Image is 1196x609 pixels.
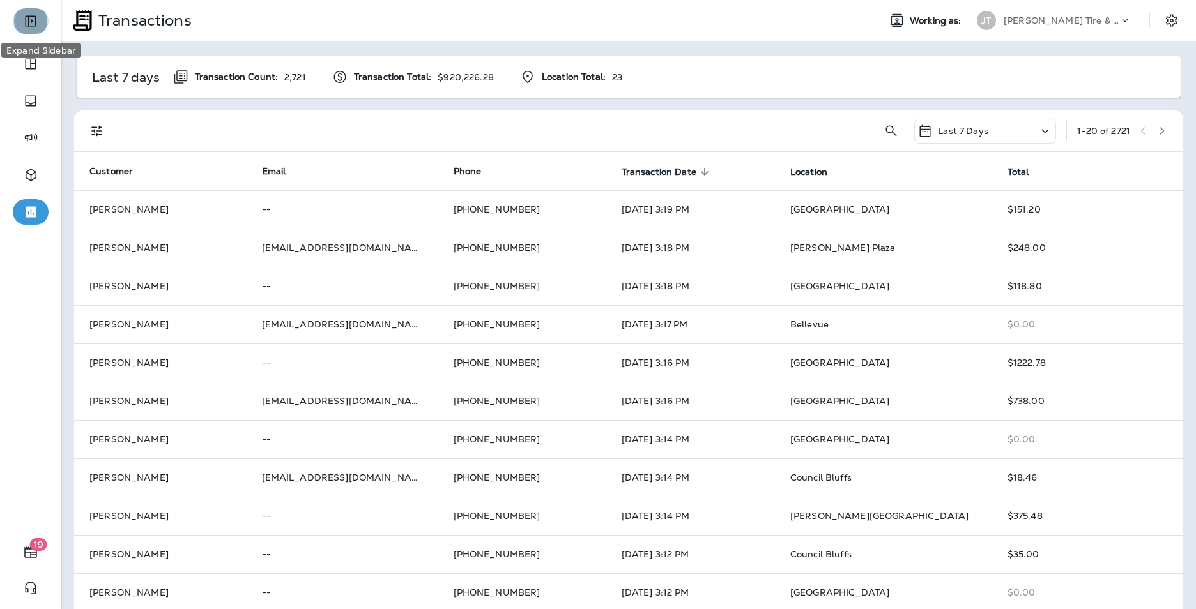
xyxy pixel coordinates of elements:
td: [DATE] 3:19 PM [606,190,775,229]
td: [PERSON_NAME] [74,458,247,497]
span: Customer [89,165,133,177]
span: Email [262,165,286,177]
div: Expand Sidebar [1,43,81,58]
td: [DATE] 3:18 PM [606,229,775,267]
td: [DATE] 3:12 PM [606,535,775,573]
td: $18.46 [992,458,1183,497]
td: [EMAIL_ADDRESS][DOMAIN_NAME] [247,382,438,420]
span: Council Bluffs [790,472,852,483]
p: Last 7 Days [938,126,988,136]
button: Filters [84,118,110,144]
p: Transactions [93,11,192,30]
td: [PHONE_NUMBER] [438,458,606,497]
td: [PERSON_NAME] [74,229,247,267]
td: [DATE] 3:16 PM [606,343,775,382]
p: $0.00 [1008,587,1168,598]
td: [DATE] 3:14 PM [606,497,775,535]
button: Search Transactions [878,118,904,144]
td: [PERSON_NAME] [74,497,247,535]
p: -- [262,511,423,521]
td: [PERSON_NAME] [74,305,247,343]
p: -- [262,204,423,214]
span: Bellevue [790,319,829,330]
span: [GEOGRAPHIC_DATA] [790,204,889,215]
td: [EMAIL_ADDRESS][DOMAIN_NAME] [247,229,438,267]
p: -- [262,357,423,368]
p: -- [262,587,423,598]
td: [DATE] 3:14 PM [606,420,775,458]
td: [PERSON_NAME] [74,267,247,305]
td: [PERSON_NAME] [74,343,247,382]
p: [PERSON_NAME] Tire & Auto [1004,15,1119,26]
td: [EMAIL_ADDRESS][DOMAIN_NAME] [247,305,438,343]
span: Total [1008,166,1046,177]
td: [PHONE_NUMBER] [438,267,606,305]
span: [GEOGRAPHIC_DATA] [790,433,889,445]
td: $151.20 [992,190,1183,229]
td: [PHONE_NUMBER] [438,229,606,267]
td: [PHONE_NUMBER] [438,420,606,458]
td: [PHONE_NUMBER] [438,382,606,420]
p: $0.00 [1008,434,1168,444]
p: 23 [612,72,622,82]
td: [EMAIL_ADDRESS][DOMAIN_NAME] [247,458,438,497]
span: [PERSON_NAME][GEOGRAPHIC_DATA] [790,510,969,522]
td: [DATE] 3:14 PM [606,458,775,497]
p: $920,226.28 [438,72,494,82]
span: [GEOGRAPHIC_DATA] [790,587,889,598]
td: $35.00 [992,535,1183,573]
td: $738.00 [992,382,1183,420]
td: [PERSON_NAME] [74,382,247,420]
span: Transaction Count: [195,71,279,82]
td: $1222.78 [992,343,1183,382]
span: [GEOGRAPHIC_DATA] [790,395,889,407]
button: Expand Sidebar [13,8,49,34]
span: Transaction Date [622,166,713,177]
p: -- [262,549,423,559]
p: -- [262,434,423,444]
span: Council Bluffs [790,548,852,560]
div: JT [977,11,996,30]
button: 19 [13,539,49,565]
td: [DATE] 3:17 PM [606,305,775,343]
span: Working as: [910,15,964,26]
span: [GEOGRAPHIC_DATA] [790,280,889,292]
td: [DATE] 3:16 PM [606,382,775,420]
span: 19 [30,538,47,551]
td: [PERSON_NAME] [74,535,247,573]
p: -- [262,281,423,291]
span: Location [790,167,827,177]
td: $248.00 [992,229,1183,267]
td: [PHONE_NUMBER] [438,497,606,535]
span: Transaction Total: [354,71,432,82]
span: Total [1008,167,1029,177]
td: [PHONE_NUMBER] [438,305,606,343]
span: Transaction Date [622,167,696,177]
td: [PHONE_NUMBER] [438,190,606,229]
p: Last 7 days [92,72,160,82]
span: Location Total: [542,71,606,82]
td: [PERSON_NAME] [74,420,247,458]
td: $375.48 [992,497,1183,535]
span: Location [790,166,844,177]
td: [PHONE_NUMBER] [438,535,606,573]
div: 1 - 20 of 2721 [1077,126,1130,136]
td: [DATE] 3:18 PM [606,267,775,305]
button: Settings [1160,9,1183,32]
td: [PHONE_NUMBER] [438,343,606,382]
td: [PERSON_NAME] [74,190,247,229]
td: $118.80 [992,267,1183,305]
span: Phone [454,165,482,177]
p: $0.00 [1008,319,1168,329]
span: [GEOGRAPHIC_DATA] [790,357,889,368]
span: [PERSON_NAME] Plaza [790,242,896,253]
p: 2,721 [284,72,306,82]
